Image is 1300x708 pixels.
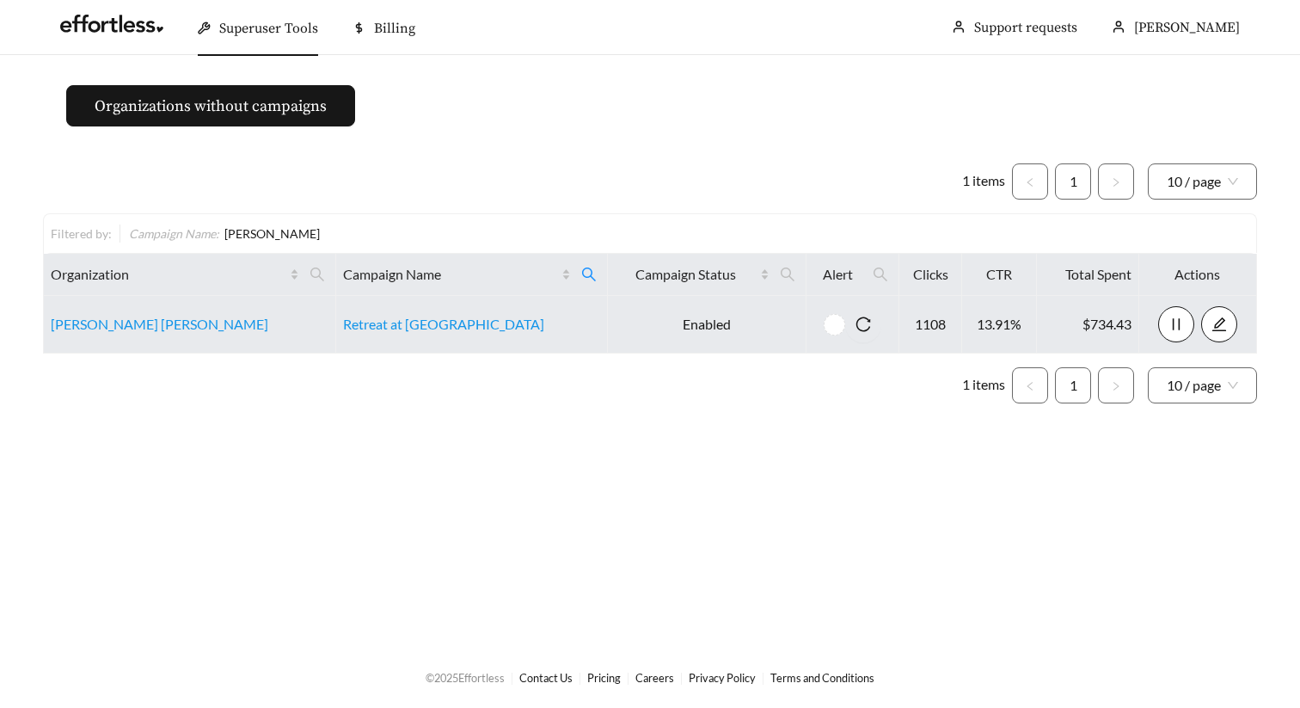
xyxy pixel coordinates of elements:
[1055,163,1091,200] li: 1
[866,261,895,288] span: search
[845,317,881,332] span: reload
[1167,164,1238,199] span: 10 / page
[1037,254,1138,296] th: Total Spent
[974,19,1077,36] a: Support requests
[1037,296,1138,354] td: $734.43
[1098,163,1134,200] li: Next Page
[773,261,802,288] span: search
[1098,367,1134,403] button: right
[813,264,862,285] span: Alert
[1056,164,1090,199] a: 1
[1148,163,1257,200] div: Page Size
[1201,306,1237,342] button: edit
[1158,306,1194,342] button: pause
[899,296,962,354] td: 1108
[1025,381,1035,391] span: left
[962,163,1005,200] li: 1 items
[608,296,806,354] td: Enabled
[689,671,756,685] a: Privacy Policy
[770,671,874,685] a: Terms and Conditions
[303,261,332,288] span: search
[51,225,120,243] div: Filtered by:
[224,226,320,241] span: [PERSON_NAME]
[873,267,888,282] span: search
[1055,367,1091,403] li: 1
[1098,163,1134,200] button: right
[51,264,286,285] span: Organization
[374,20,415,37] span: Billing
[962,367,1005,403] li: 1 items
[615,264,757,285] span: Campaign Status
[1025,177,1035,188] span: left
[1012,163,1048,200] li: Previous Page
[1202,317,1236,332] span: edit
[343,316,544,332] a: Retreat at [GEOGRAPHIC_DATA]
[343,264,558,285] span: Campaign Name
[574,261,604,288] span: search
[780,267,795,282] span: search
[899,254,962,296] th: Clicks
[1056,368,1090,403] a: 1
[1134,19,1240,36] span: [PERSON_NAME]
[1201,316,1237,332] a: edit
[51,316,268,332] a: [PERSON_NAME] [PERSON_NAME]
[1098,367,1134,403] li: Next Page
[426,671,505,685] span: © 2025 Effortless
[1012,367,1048,403] button: left
[635,671,674,685] a: Careers
[1111,177,1121,188] span: right
[1148,367,1257,403] div: Page Size
[1012,163,1048,200] button: left
[129,226,219,241] span: Campaign Name :
[962,254,1037,296] th: CTR
[95,95,327,118] span: Organizations without campaigns
[1139,254,1257,296] th: Actions
[1159,317,1193,332] span: pause
[845,306,881,342] button: reload
[219,20,318,37] span: Superuser Tools
[66,85,355,126] button: Organizations without campaigns
[962,296,1037,354] td: 13.91%
[310,267,325,282] span: search
[519,671,573,685] a: Contact Us
[581,267,597,282] span: search
[587,671,621,685] a: Pricing
[1167,368,1238,403] span: 10 / page
[1111,381,1121,391] span: right
[1012,367,1048,403] li: Previous Page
